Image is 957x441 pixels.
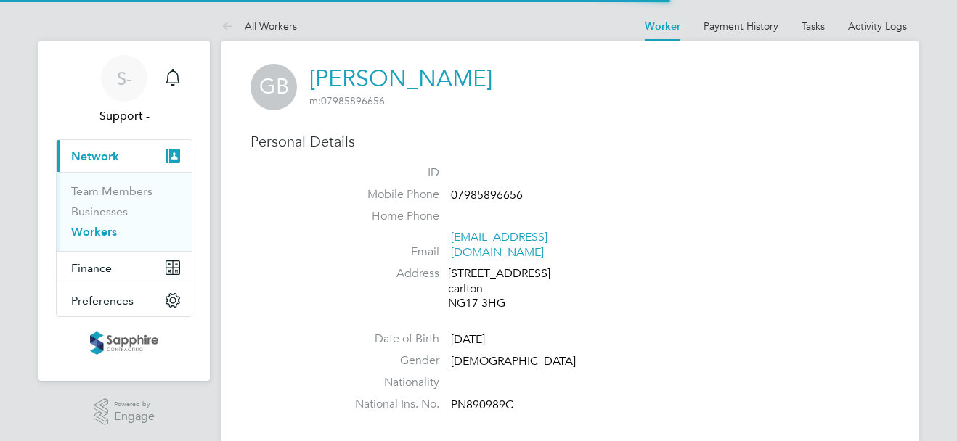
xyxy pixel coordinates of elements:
label: Email [338,244,439,260]
span: [DEMOGRAPHIC_DATA] [451,354,576,368]
a: Worker [645,20,680,33]
label: Date of Birth [338,331,439,347]
span: Network [71,149,119,163]
button: Preferences [57,284,192,316]
span: S- [117,69,132,88]
a: Go to home page [56,331,192,355]
a: Powered byEngage [94,398,155,426]
a: Activity Logs [848,20,907,33]
img: sapphire-logo-retina.png [90,331,158,355]
label: Home Phone [338,209,439,224]
span: Engage [114,411,155,423]
span: [DATE] [451,332,485,347]
label: Address [338,266,439,281]
a: Businesses [71,205,128,218]
span: GB [251,64,297,110]
nav: Main navigation [38,41,210,381]
span: Support - [56,107,192,125]
h3: Personal Details [251,132,889,151]
label: ID [338,165,439,181]
label: Mobile Phone [338,187,439,202]
span: Preferences [71,294,134,308]
span: m: [309,94,321,107]
a: All Workers [221,20,297,33]
div: Network [57,172,192,251]
a: [EMAIL_ADDRESS][DOMAIN_NAME] [451,230,547,260]
span: Finance [71,261,112,275]
button: Finance [57,252,192,284]
a: Workers [71,225,117,239]
span: Powered by [114,398,155,411]
span: 07985896656 [309,94,385,107]
a: Team Members [71,184,152,198]
span: 07985896656 [451,188,523,202]
span: PN890989C [451,397,513,412]
a: [PERSON_NAME] [309,65,492,93]
a: S-Support - [56,55,192,125]
button: Network [57,140,192,172]
div: [STREET_ADDRESS] carlton NG17 3HG [448,266,586,311]
label: Nationality [338,375,439,390]
label: National Ins. No. [338,397,439,412]
a: Payment History [704,20,778,33]
label: Gender [338,353,439,368]
a: Tasks [802,20,825,33]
